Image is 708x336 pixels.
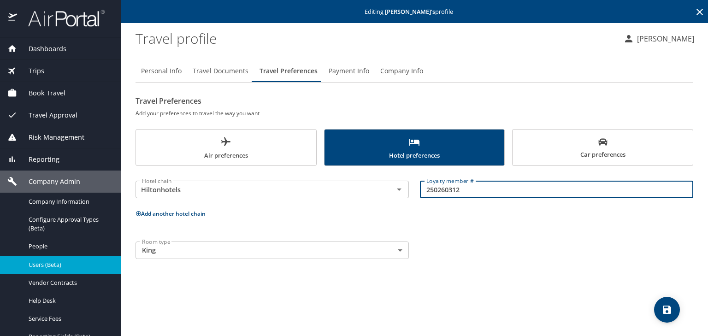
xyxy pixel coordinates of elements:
[136,242,409,259] div: King
[330,136,499,161] span: Hotel preferences
[17,110,77,120] span: Travel Approval
[619,30,698,47] button: [PERSON_NAME]
[193,65,248,77] span: Travel Documents
[136,129,693,166] div: scrollable force tabs example
[29,278,110,287] span: Vendor Contracts
[142,136,311,161] span: Air preferences
[17,88,65,98] span: Book Travel
[17,66,44,76] span: Trips
[380,65,423,77] span: Company Info
[136,210,206,218] button: Add another hotel chain
[8,9,18,27] img: icon-airportal.png
[136,24,616,53] h1: Travel profile
[518,137,687,160] span: Car preferences
[124,9,705,15] p: Editing profile
[393,183,406,196] button: Open
[385,7,435,16] strong: [PERSON_NAME] 's
[136,94,693,108] h2: Travel Preferences
[654,297,680,323] button: save
[18,9,105,27] img: airportal-logo.png
[260,65,318,77] span: Travel Preferences
[141,65,182,77] span: Personal Info
[29,242,110,251] span: People
[17,154,59,165] span: Reporting
[329,65,369,77] span: Payment Info
[17,44,66,54] span: Dashboards
[29,197,110,206] span: Company Information
[136,108,693,118] h6: Add your preferences to travel the way you want
[17,132,84,142] span: Risk Management
[634,33,694,44] p: [PERSON_NAME]
[17,177,80,187] span: Company Admin
[29,260,110,269] span: Users (Beta)
[29,215,110,233] span: Configure Approval Types (Beta)
[138,183,379,195] input: Select a hotel chain
[136,60,693,82] div: Profile
[29,314,110,323] span: Service Fees
[29,296,110,305] span: Help Desk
